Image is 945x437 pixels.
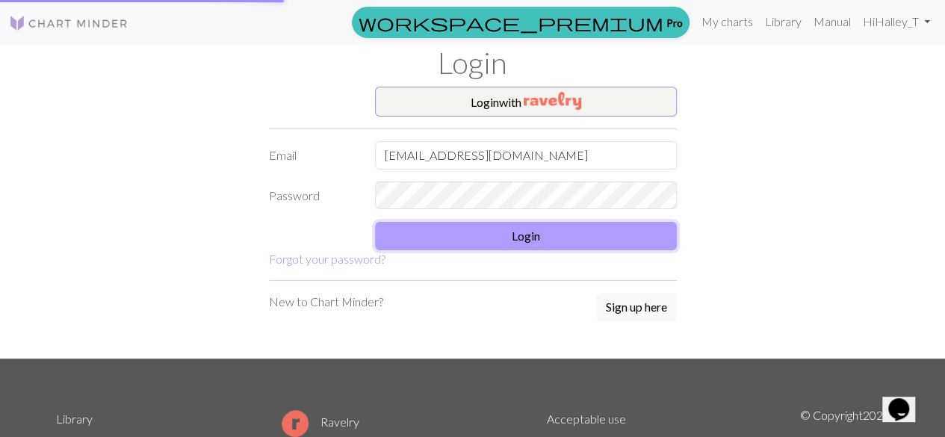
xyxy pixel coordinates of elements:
img: Ravelry [524,92,581,110]
a: Acceptable use [547,412,626,426]
a: Library [759,7,808,37]
a: My charts [695,7,759,37]
a: HiHalley_T [857,7,936,37]
button: Login [375,222,677,250]
a: Manual [808,7,857,37]
a: Ravelry [282,415,359,429]
button: Loginwith [375,87,677,117]
a: Sign up here [596,293,677,323]
iframe: chat widget [882,377,930,422]
a: Pro [352,7,690,38]
label: Email [260,141,367,170]
h1: Login [47,45,899,81]
p: New to Chart Minder? [269,293,383,311]
a: Forgot your password? [269,252,385,266]
img: Logo [9,14,128,32]
button: Sign up here [596,293,677,321]
a: Library [56,412,93,426]
img: Ravelry logo [282,410,309,437]
span: workspace_premium [359,12,663,33]
label: Password [260,182,367,210]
